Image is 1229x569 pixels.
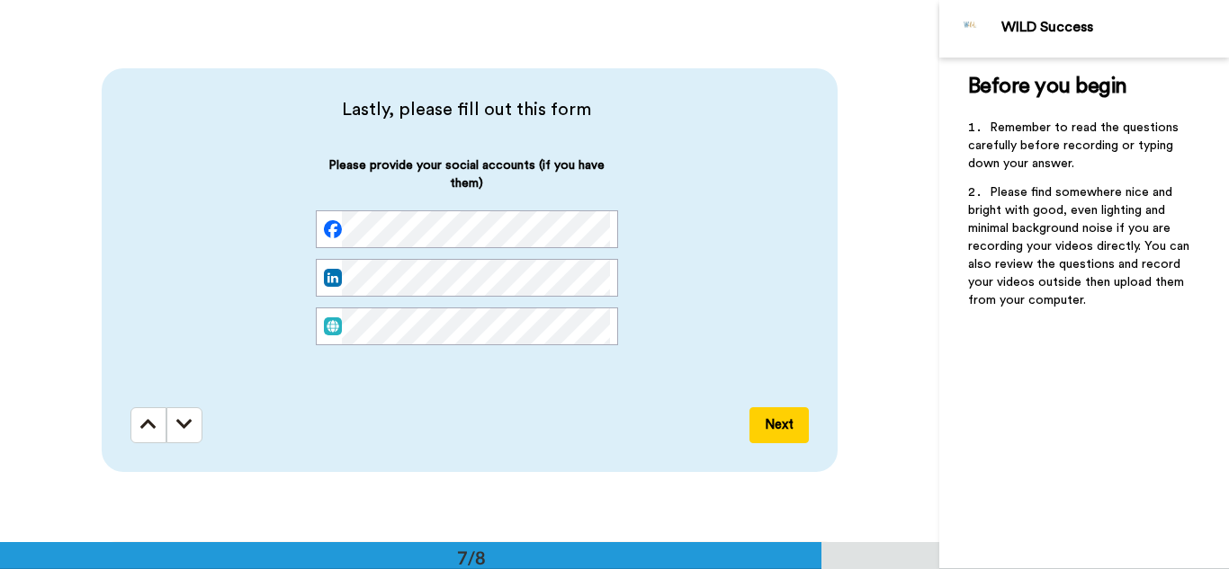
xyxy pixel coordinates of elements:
img: facebook.svg [324,220,342,238]
span: Remember to read the questions carefully before recording or typing down your answer. [968,121,1182,170]
img: Profile Image [949,7,992,50]
button: Next [749,407,809,443]
span: Please find somewhere nice and bright with good, even lighting and minimal background noise if yo... [968,186,1193,307]
span: Lastly, please fill out this form [130,97,803,122]
div: WILD Success [1001,19,1228,36]
span: Before you begin [968,76,1127,97]
img: web.svg [324,317,342,335]
span: Please provide your social accounts (if you have them) [316,156,618,210]
img: linked-in.png [324,269,342,287]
